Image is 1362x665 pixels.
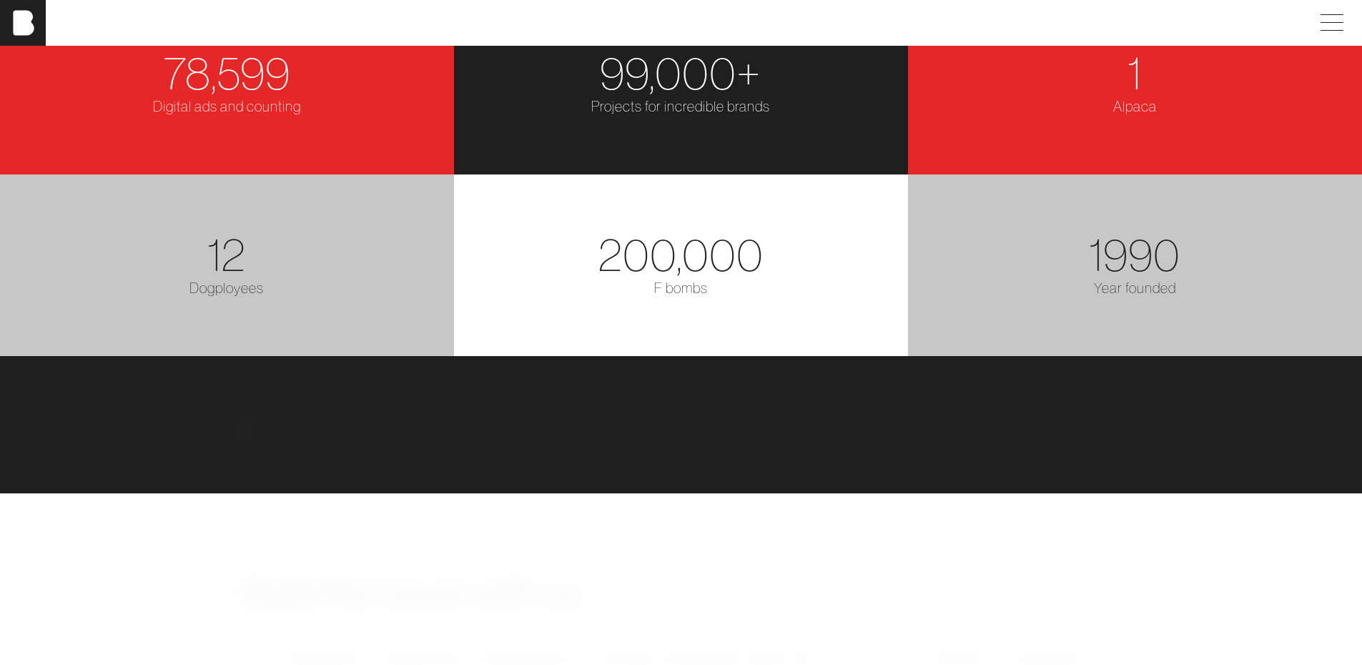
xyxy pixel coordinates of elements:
[600,44,761,102] span: 99,000+
[241,420,1121,441] div: Our collective brand experience
[917,277,1353,299] div: Year founded
[207,225,246,283] span: 12
[463,96,899,117] div: Projects for incredible brands
[241,563,1121,621] div: Build the future with us.
[917,96,1353,117] div: Alpaca
[9,277,445,299] div: Dogployees
[1127,44,1142,102] span: 1
[598,225,764,283] span: 200,000
[9,96,445,117] div: Digital ads and counting
[164,44,290,102] span: 78,599
[1089,225,1180,283] span: 1990
[463,277,899,299] div: F bombs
